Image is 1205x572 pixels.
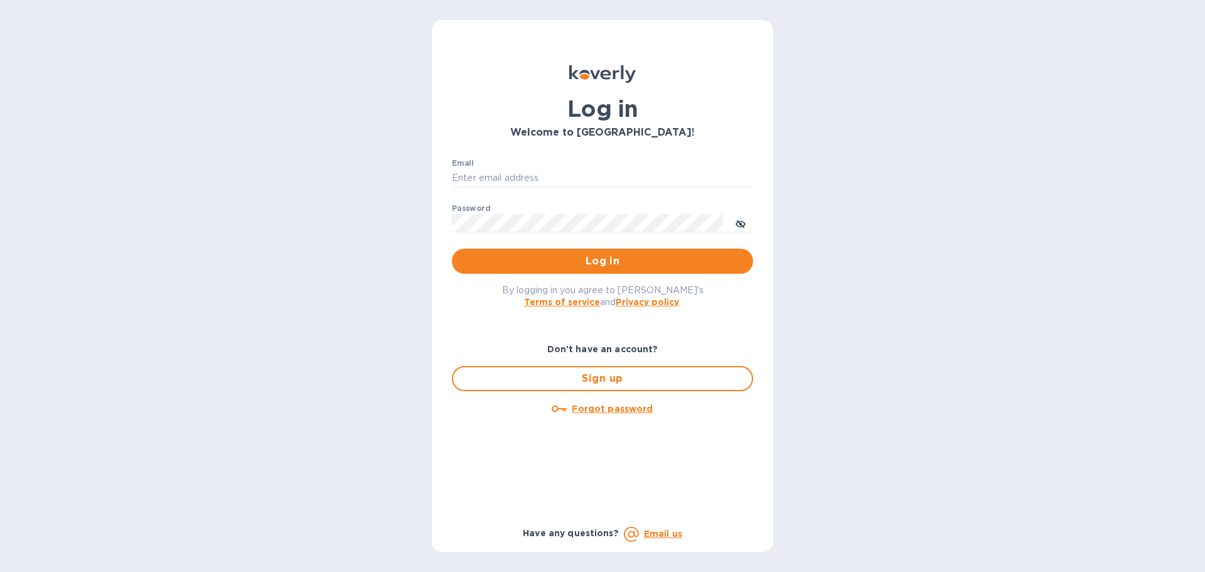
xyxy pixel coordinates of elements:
[616,297,679,307] a: Privacy policy
[452,249,753,274] button: Log in
[463,371,742,386] span: Sign up
[572,404,653,414] u: Forgot password
[452,95,753,122] h1: Log in
[547,344,658,354] b: Don't have an account?
[452,366,753,391] button: Sign up
[524,297,600,307] a: Terms of service
[523,528,619,538] b: Have any questions?
[462,254,743,269] span: Log in
[644,529,682,539] a: Email us
[452,127,753,139] h3: Welcome to [GEOGRAPHIC_DATA]!
[569,65,636,83] img: Koverly
[452,159,474,167] label: Email
[728,210,753,235] button: toggle password visibility
[502,285,704,307] span: By logging in you agree to [PERSON_NAME]'s and .
[452,205,490,212] label: Password
[452,169,753,188] input: Enter email address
